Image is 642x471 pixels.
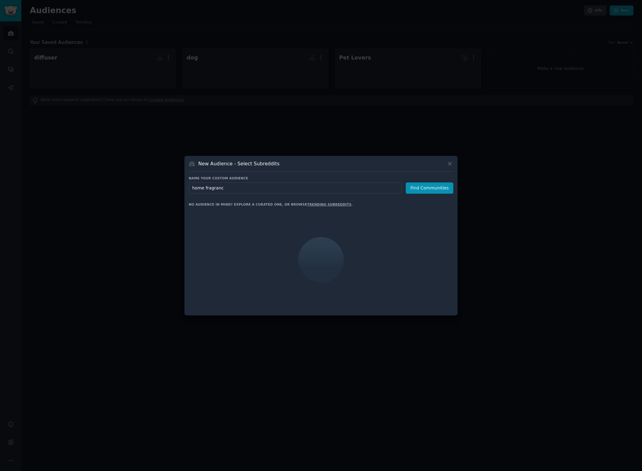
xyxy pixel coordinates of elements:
[198,160,280,167] h3: New Audience - Select Subreddits
[189,202,353,207] div: No audience in mind? Explore a curated one, or browse .
[406,182,453,194] button: Find Communities
[189,182,401,194] input: Pick a short name, like "Digital Marketers" or "Movie-Goers"
[307,203,351,206] a: trending subreddits
[189,176,453,180] h3: Name your custom audience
